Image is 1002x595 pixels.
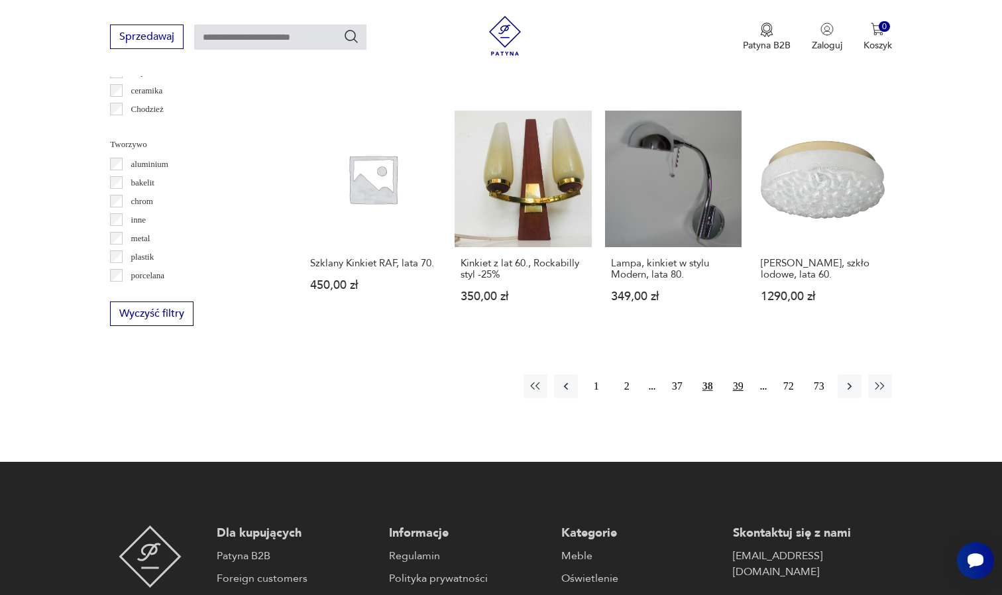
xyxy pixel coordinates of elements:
button: 2 [615,374,639,398]
a: Patyna B2B [217,548,376,564]
button: 39 [726,374,750,398]
img: Ikonka użytkownika [820,23,834,36]
a: Regulamin [389,548,548,564]
p: Patyna B2B [743,39,791,52]
p: bakelit [131,176,154,190]
p: ceramika [131,83,163,98]
button: 38 [696,374,720,398]
iframe: Smartsupp widget button [957,542,994,579]
h3: Szklany Kinkiet RAF, lata 70. [310,258,435,269]
button: 37 [665,374,689,398]
p: inne [131,213,146,227]
p: 1290,00 zł [761,291,886,302]
div: 0 [879,21,890,32]
img: Ikona koszyka [871,23,884,36]
a: Sprzedawaj [110,33,184,42]
button: Wyczyść filtry [110,301,194,326]
button: 0Koszyk [863,23,892,52]
a: Szklany Kinkiet RAF, lata 70.Szklany Kinkiet RAF, lata 70.450,00 zł [304,111,441,329]
a: Meble [561,548,720,564]
a: Plafon Doria, szkło lodowe, lata 60.[PERSON_NAME], szkło lodowe, lata 60.1290,00 zł [755,111,892,329]
p: 349,00 zł [611,291,736,302]
p: Koszyk [863,39,892,52]
p: plastik [131,250,154,264]
a: Lampa, kinkiet w stylu Modern, lata 80.Lampa, kinkiet w stylu Modern, lata 80.349,00 zł [605,111,742,329]
p: Zaloguj [812,39,842,52]
p: metal [131,231,150,246]
button: 72 [777,374,801,398]
p: porcelit [131,287,158,301]
p: 350,00 zł [461,291,586,302]
h3: [PERSON_NAME], szkło lodowe, lata 60. [761,258,886,280]
a: Kinkiet z lat 60., Rockabilly styl -25%Kinkiet z lat 60., Rockabilly styl -25%350,00 zł [455,111,592,329]
button: Sprzedawaj [110,25,184,49]
a: Foreign customers [217,570,376,586]
p: Dla kupujących [217,525,376,541]
p: Skontaktuj się z nami [733,525,892,541]
a: [EMAIL_ADDRESS][DOMAIN_NAME] [733,548,892,580]
img: Patyna - sklep z meblami i dekoracjami vintage [119,525,182,588]
h3: Lampa, kinkiet w stylu Modern, lata 80. [611,258,736,280]
a: Polityka prywatności [389,570,548,586]
button: 73 [807,374,831,398]
h3: Kinkiet z lat 60., Rockabilly styl -25% [461,258,586,280]
p: Tworzywo [110,137,272,152]
p: aluminium [131,157,168,172]
p: chrom [131,194,153,209]
img: Patyna - sklep z meblami i dekoracjami vintage [485,16,525,56]
a: Oświetlenie [561,570,720,586]
p: Chodzież [131,102,164,117]
p: 450,00 zł [310,280,435,291]
p: porcelana [131,268,165,283]
button: Patyna B2B [743,23,791,52]
button: 1 [584,374,608,398]
img: Ikona medalu [760,23,773,37]
p: Informacje [389,525,548,541]
button: Zaloguj [812,23,842,52]
p: Ćmielów [131,121,163,135]
a: Ikona medaluPatyna B2B [743,23,791,52]
button: Szukaj [343,28,359,44]
p: Kategorie [561,525,720,541]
